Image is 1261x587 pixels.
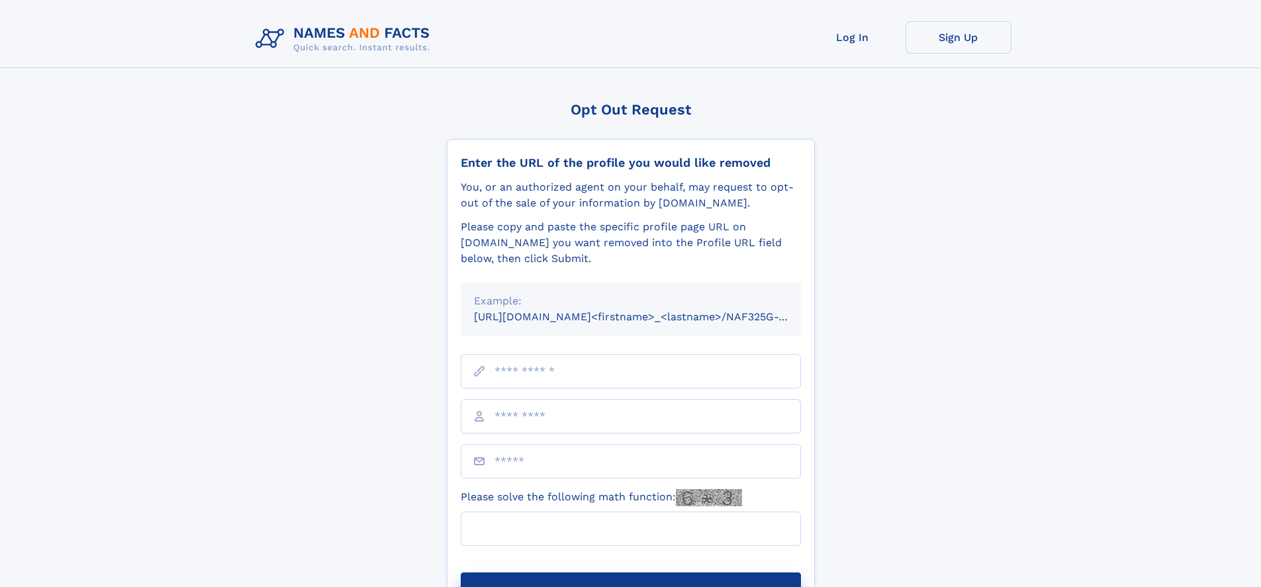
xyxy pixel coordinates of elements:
[250,21,441,57] img: Logo Names and Facts
[461,219,801,267] div: Please copy and paste the specific profile page URL on [DOMAIN_NAME] you want removed into the Pr...
[906,21,1011,54] a: Sign Up
[461,156,801,170] div: Enter the URL of the profile you would like removed
[474,310,826,323] small: [URL][DOMAIN_NAME]<firstname>_<lastname>/NAF325G-xxxxxxxx
[461,179,801,211] div: You, or an authorized agent on your behalf, may request to opt-out of the sale of your informatio...
[461,489,742,506] label: Please solve the following math function:
[447,101,815,118] div: Opt Out Request
[800,21,906,54] a: Log In
[474,293,788,309] div: Example:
